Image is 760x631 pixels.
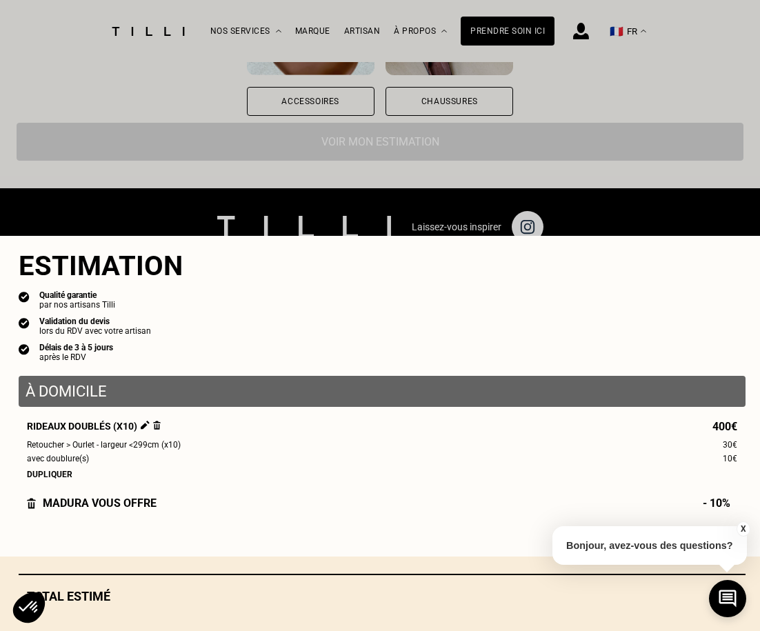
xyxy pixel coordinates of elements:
[27,470,737,479] div: Dupliquer
[153,421,161,430] img: Supprimer
[552,526,747,565] p: Bonjour, avez-vous des questions?
[712,421,737,432] span: 400€
[27,497,157,510] div: Madura vous offre
[723,439,737,451] span: 30€
[39,300,115,310] div: par nos artisans Tilli
[723,453,737,465] span: 10€
[141,421,150,430] img: Éditer
[19,317,30,329] img: icon list info
[27,453,89,465] span: avec doublure(s)
[19,290,30,303] img: icon list info
[19,250,746,282] section: Estimation
[703,497,737,510] span: - 10%
[39,343,113,352] div: Délais de 3 à 5 jours
[27,421,161,432] span: Rideaux doublés (x10)
[39,290,115,300] div: Qualité garantie
[710,589,737,603] span: 360€
[39,326,151,336] div: lors du RDV avec votre artisan
[39,317,151,326] div: Validation du devis
[19,589,746,603] div: Total estimé
[39,352,113,362] div: après le RDV
[19,343,30,355] img: icon list info
[27,439,181,451] span: Retoucher > Ourlet - largeur <299cm (x10)
[26,383,739,400] p: À domicile
[736,521,750,537] button: X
